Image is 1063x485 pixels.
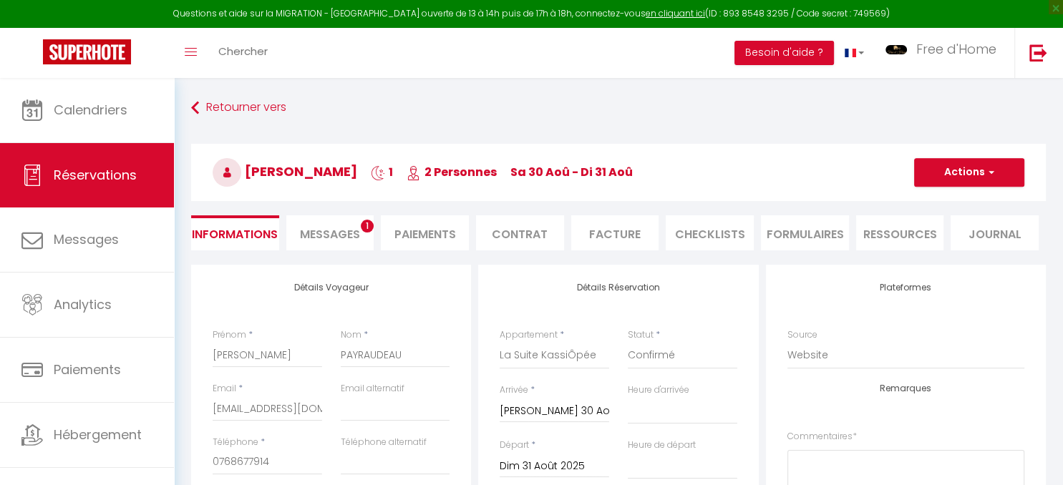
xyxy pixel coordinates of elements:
span: Réservations [54,166,137,184]
label: Téléphone [213,436,258,449]
li: Journal [951,215,1039,250]
span: 2 Personnes [407,164,497,180]
li: CHECKLISTS [666,215,754,250]
span: Paiements [54,361,121,378]
h4: Remarques [787,383,1024,393]
label: Arrivée [500,383,528,397]
span: [PERSON_NAME] [213,162,357,180]
span: sa 30 Aoû - di 31 Aoû [510,164,633,180]
label: Commentaires [787,430,857,444]
button: Open LiveChat chat widget [11,6,54,49]
button: Actions [914,158,1024,187]
h4: Détails Réservation [500,283,737,293]
span: Hébergement [54,426,142,444]
a: Retourner vers [191,95,1046,121]
li: FORMULAIRES [761,215,849,250]
span: Messages [54,230,119,248]
span: Calendriers [54,101,127,119]
label: Heure de départ [628,439,696,452]
li: Paiements [381,215,469,250]
label: Heure d'arrivée [628,383,689,397]
span: Analytics [54,295,112,313]
span: Chercher [218,44,268,59]
h4: Plateformes [787,283,1024,293]
label: Source [787,328,817,342]
a: ... Free d'Home [875,28,1014,78]
label: Statut [628,328,654,342]
li: Facture [571,215,659,250]
label: Départ [500,439,529,452]
img: logout [1029,44,1047,62]
span: 1 [371,164,393,180]
label: Email alternatif [341,382,404,396]
label: Nom [341,328,361,342]
li: Ressources [856,215,944,250]
span: 1 [361,220,374,232]
button: Besoin d'aide ? [734,41,834,65]
li: Informations [191,215,279,250]
a: Chercher [208,28,278,78]
span: Messages [300,226,360,242]
label: Prénom [213,328,246,342]
img: Super Booking [43,39,131,64]
h4: Détails Voyageur [213,283,450,293]
a: en cliquant ici [646,7,705,19]
label: Email [213,382,236,396]
img: ... [885,45,907,54]
li: Contrat [476,215,564,250]
span: Free d'Home [916,40,996,58]
label: Téléphone alternatif [341,436,427,449]
label: Appartement [500,328,558,342]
